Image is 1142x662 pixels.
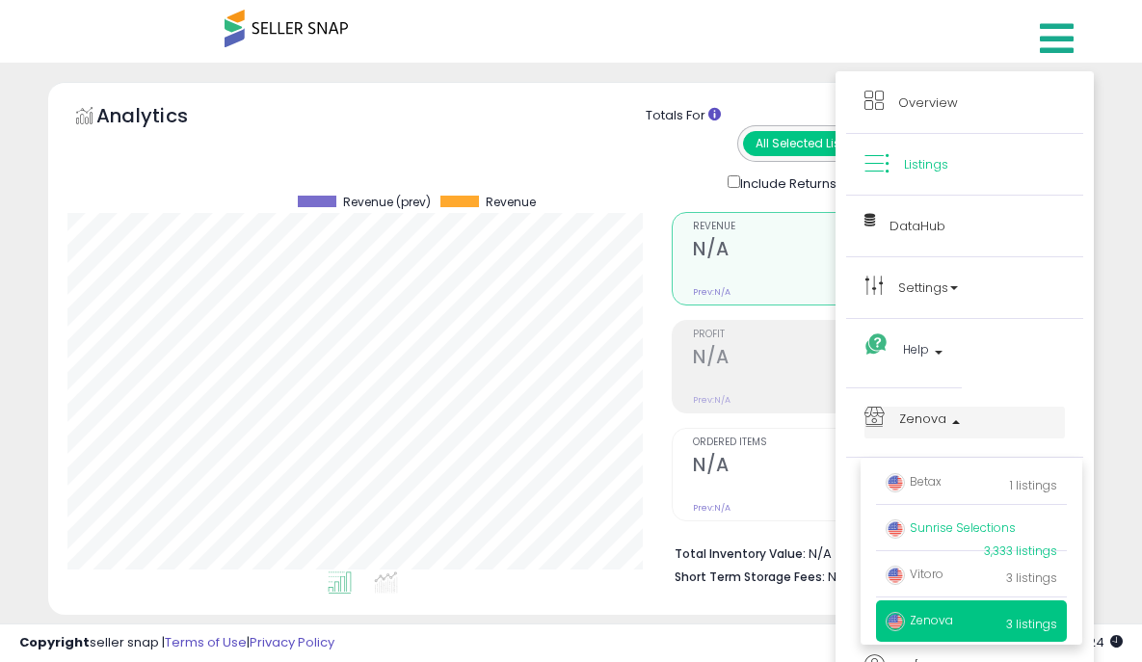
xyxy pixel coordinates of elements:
[1010,477,1057,493] span: 1 listings
[343,196,431,209] span: Revenue (prev)
[675,569,825,585] b: Short Term Storage Fees:
[886,473,905,492] img: usa.png
[886,519,1016,536] span: Sunrise Selections
[886,612,905,631] img: usa.png
[713,172,872,194] div: Include Returns
[693,502,730,514] small: Prev: N/A
[693,286,730,298] small: Prev: N/A
[886,566,905,585] img: usa.png
[898,93,958,112] span: Overview
[1006,569,1057,586] span: 3 listings
[903,337,929,361] span: Help
[886,566,943,582] span: Vitoro
[864,91,1065,115] a: Overview
[693,346,863,372] h2: N/A
[864,337,943,369] a: Help
[693,330,863,340] span: Profit
[890,217,945,235] span: DataHub
[886,612,953,628] span: Zenova
[693,394,730,406] small: Prev: N/A
[646,107,1079,125] div: Totals For
[675,545,806,562] b: Total Inventory Value:
[165,633,247,651] a: Terms of Use
[864,276,1065,300] a: Settings
[693,437,863,448] span: Ordered Items
[19,633,90,651] strong: Copyright
[864,407,1065,438] a: Zenova
[899,407,946,431] span: Zenova
[864,152,1065,176] a: Listings
[693,238,863,264] h2: N/A
[19,634,334,652] div: seller snap | |
[250,633,334,651] a: Privacy Policy
[904,155,948,173] span: Listings
[486,196,536,209] span: Revenue
[693,454,863,480] h2: N/A
[693,222,863,232] span: Revenue
[886,473,942,490] span: Betax
[675,541,1060,564] li: N/A
[96,102,226,134] h5: Analytics
[864,214,1065,238] a: DataHub
[1006,616,1057,632] span: 3 listings
[864,332,889,357] i: Get Help
[886,519,905,539] img: usa.png
[984,543,1057,559] span: 3,333 listings
[828,568,851,586] span: N/A
[743,131,882,156] button: All Selected Listings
